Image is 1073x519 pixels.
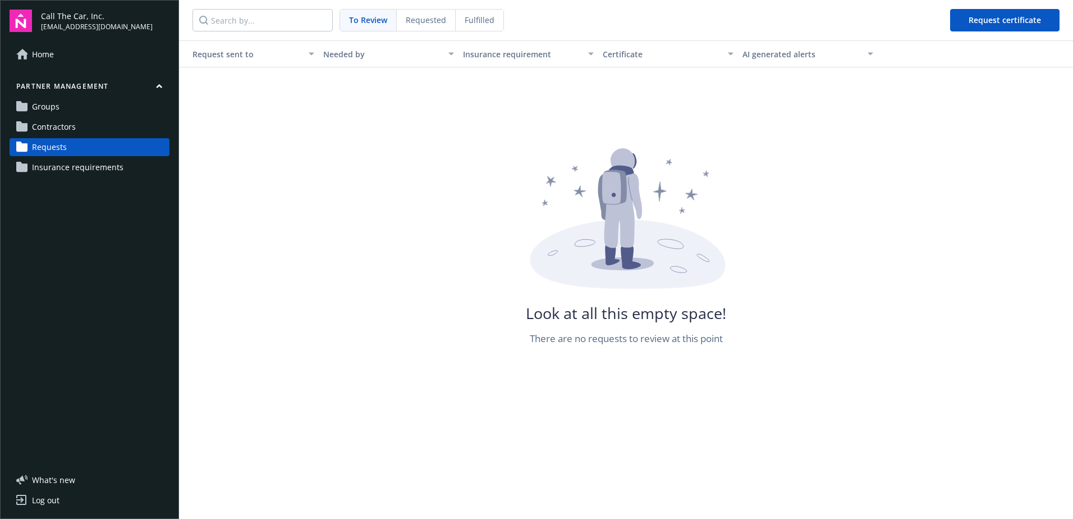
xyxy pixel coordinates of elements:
[969,15,1041,25] span: Request certificate
[526,307,726,320] div: Look at all this empty space!
[10,98,169,116] a: Groups
[184,48,302,60] div: Request sent to
[32,491,59,509] div: Log out
[598,40,738,67] button: Certificate
[738,40,878,67] button: AI generated alerts
[10,118,169,136] a: Contractors
[10,45,169,63] a: Home
[530,332,723,345] div: There are no requests to review at this point
[41,10,153,22] span: Call The Car, Inc.
[742,48,861,60] div: AI generated alerts
[10,158,169,176] a: Insurance requirements
[32,45,54,63] span: Home
[10,81,169,95] button: Partner management
[319,40,458,67] button: Needed by
[603,48,721,60] div: Certificate
[32,118,76,136] span: Contractors
[323,48,442,60] div: Needed by
[41,22,153,32] span: [EMAIL_ADDRESS][DOMAIN_NAME]
[349,14,387,26] span: To Review
[463,48,581,60] div: Insurance requirement
[10,474,93,486] button: What's new
[32,138,67,156] span: Requests
[192,9,333,31] input: Search by...
[465,14,494,26] span: Fulfilled
[41,10,169,32] button: Call The Car, Inc.[EMAIL_ADDRESS][DOMAIN_NAME]
[32,474,75,486] span: What ' s new
[950,9,1060,31] button: Request certificate
[32,98,59,116] span: Groups
[10,138,169,156] a: Requests
[406,14,446,26] span: Requested
[32,158,123,176] span: Insurance requirements
[458,40,598,67] button: Insurance requirement
[10,10,32,32] img: navigator-logo.svg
